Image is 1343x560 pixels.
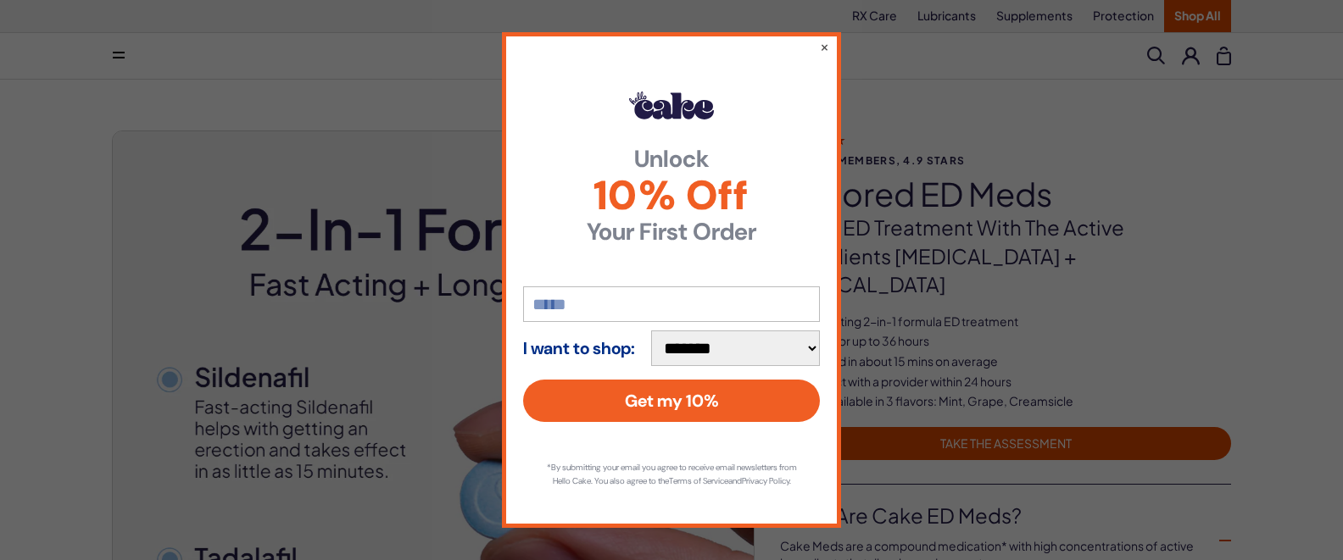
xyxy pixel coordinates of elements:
button: × [820,38,829,55]
strong: Unlock [523,147,820,171]
a: Privacy Policy [742,475,789,486]
strong: I want to shop: [523,339,635,358]
p: *By submitting your email you agree to receive email newsletters from Hello Cake. You also agree ... [540,461,803,488]
strong: Your First Order [523,220,820,244]
span: 10% Off [523,175,820,216]
button: Get my 10% [523,380,820,422]
a: Terms of Service [669,475,728,486]
img: Hello Cake [629,91,714,119]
